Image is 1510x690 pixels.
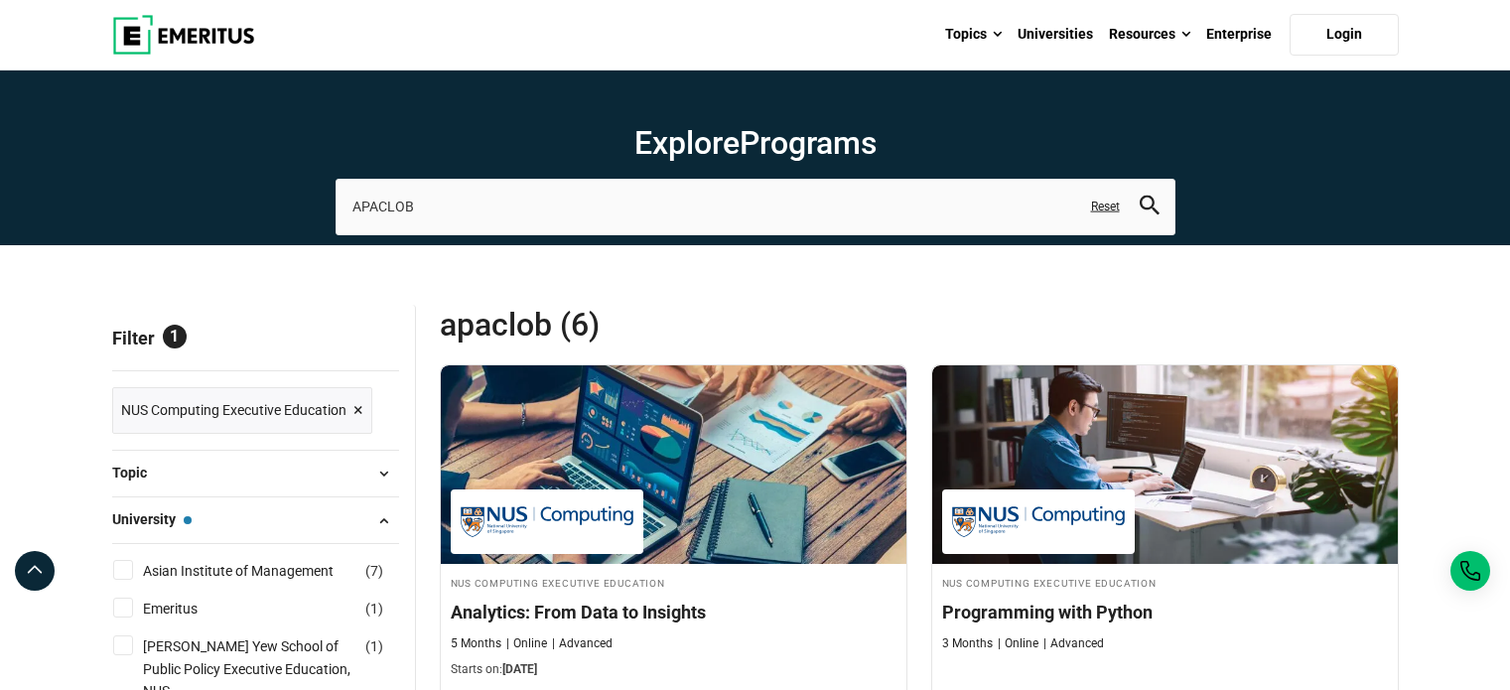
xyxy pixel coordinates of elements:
[112,459,399,488] button: Topic
[451,574,896,591] h4: NUS Computing Executive Education
[112,305,399,370] p: Filter
[441,365,906,689] a: Business Analytics Course by NUS Computing Executive Education - December 23, 2025 NUS Computing ...
[461,499,633,544] img: NUS Computing Executive Education
[365,560,383,582] span: ( )
[336,123,1175,163] h1: Explore
[370,638,378,654] span: 1
[952,499,1125,544] img: NUS Computing Executive Education
[932,365,1398,662] a: Data Science and Analytics Course by NUS Computing Executive Education - NUS Computing Executive ...
[370,563,378,579] span: 7
[451,635,501,652] p: 5 Months
[112,508,192,530] span: University
[932,365,1398,564] img: Programming with Python | Online Data Science and Analytics Course
[1140,201,1160,219] a: search
[365,635,383,657] span: ( )
[112,387,372,434] a: NUS Computing Executive Education ×
[942,574,1388,591] h4: NUS Computing Executive Education
[502,662,537,676] span: [DATE]
[1140,196,1160,218] button: search
[740,124,877,162] span: Programs
[998,635,1038,652] p: Online
[942,600,1388,624] h4: Programming with Python
[1043,635,1104,652] p: Advanced
[942,635,993,652] p: 3 Months
[353,396,363,425] span: ×
[121,399,346,421] span: NUS Computing Executive Education
[112,505,399,535] button: University
[552,635,613,652] p: Advanced
[163,325,187,348] span: 1
[370,601,378,617] span: 1
[365,598,383,620] span: ( )
[1091,199,1120,215] a: Reset search
[336,179,1175,234] input: search-page
[1290,14,1399,56] a: Login
[143,560,373,582] a: Asian Institute of Management
[451,600,896,624] h4: Analytics: From Data to Insights
[506,635,547,652] p: Online
[143,598,237,620] a: Emeritus
[451,661,896,678] p: Starts on:
[112,462,163,483] span: Topic
[338,328,399,353] a: Reset all
[441,365,906,564] img: Analytics: From Data to Insights | Online Business Analytics Course
[440,305,919,345] span: APACLOB (6)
